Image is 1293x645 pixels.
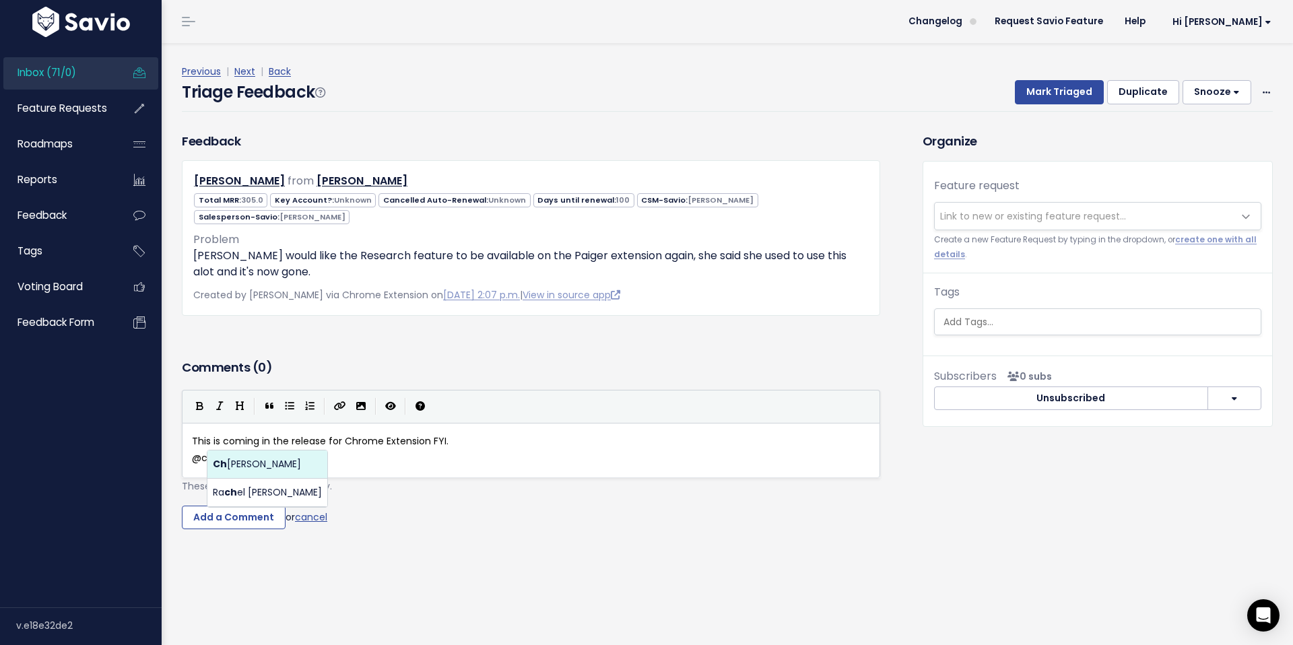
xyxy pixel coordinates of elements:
span: Problem [193,232,239,247]
span: <p><strong>Subscribers</strong><br><br> No subscribers yet<br> </p> [1002,370,1052,383]
span: Days until renewal: [533,193,634,207]
span: 305.0 [241,195,263,205]
span: h [230,485,237,499]
span: Key Account?: [270,193,376,207]
button: Italic [209,397,230,417]
span: Tags [18,244,42,258]
i: | [375,398,376,415]
a: Roadmaps [3,129,112,160]
span: Hi [PERSON_NAME] [1172,17,1271,27]
span: Feedback form [18,315,94,329]
span: Subscribers [934,368,997,384]
a: Feedback [3,200,112,231]
button: Bold [189,397,209,417]
a: Previous [182,65,221,78]
span: @ch [192,451,213,465]
h3: Feedback [182,132,240,150]
a: View in source app [523,288,620,302]
p: [PERSON_NAME] would like the Research feature to be available on the Paiger extension again, she ... [193,248,869,280]
a: [PERSON_NAME] [317,173,407,189]
a: Inbox (71/0) [3,57,112,88]
span: Salesperson-Savio: [194,210,350,224]
small: Create a new Feature Request by typing in the dropdown, or . [934,233,1261,262]
span: This is coming in the release for Chrome Extension FYI. [192,434,454,448]
span: Roadmaps [18,137,73,151]
button: Duplicate [1107,80,1179,104]
a: [DATE] 2:07 p.m. [443,288,520,302]
div: v.e18e32de2 [16,608,162,643]
span: CSM-Savio: [637,193,758,207]
a: Feedback form [3,307,112,338]
button: Unsubscribed [934,386,1208,411]
span: Feature Requests [18,101,107,115]
button: Markdown Guide [410,397,430,417]
label: Tags [934,284,960,300]
span: Inbox (71/0) [18,65,76,79]
a: Reports [3,164,112,195]
button: Generic List [279,397,300,417]
span: 100 [616,195,630,205]
button: Toggle Preview [380,397,401,417]
span: 0 [258,359,266,376]
i: | [324,398,325,415]
a: Next [234,65,255,78]
span: c [224,485,230,499]
span: h [220,457,227,471]
img: logo-white.9d6f32f41409.svg [29,7,133,37]
span: Changelog [908,17,962,26]
button: Quote [259,397,279,417]
span: Cancelled Auto-Renewal: [378,193,530,207]
span: [PERSON_NAME] [279,211,345,222]
button: Numbered List [300,397,320,417]
i: | [254,398,255,415]
button: Heading [230,397,250,417]
div: Open Intercom Messenger [1247,599,1280,632]
span: from [288,173,314,189]
button: Create Link [329,397,351,417]
input: Add a Comment [182,506,286,530]
button: Mark Triaged [1015,80,1104,104]
span: Unknown [488,195,526,205]
button: Snooze [1183,80,1251,104]
span: | [224,65,232,78]
a: Request Savio Feature [984,11,1114,32]
span: Total MRR: [194,193,267,207]
label: Feature request [934,178,1020,194]
i: | [405,398,406,415]
a: [PERSON_NAME] [194,173,285,189]
a: Feature Requests [3,93,112,124]
h3: Organize [923,132,1273,150]
span: Reports [18,172,57,186]
span: Unknown [334,195,372,205]
input: Add Tags... [938,315,1261,329]
div: or [182,506,880,530]
span: Link to new or existing feature request... [940,209,1126,223]
span: C [213,457,220,471]
h4: Triage Feedback [182,80,325,104]
h3: Comments ( ) [182,358,880,377]
span: These are never shown publicly. [182,479,332,493]
a: Tags [3,236,112,267]
a: Back [269,65,291,78]
a: cancel [295,510,327,523]
a: create one with all details [934,234,1257,259]
span: [PERSON_NAME] [688,195,754,205]
li: Ra el [PERSON_NAME] [207,479,327,507]
a: Hi [PERSON_NAME] [1156,11,1282,32]
span: Feedback [18,208,67,222]
span: Created by [PERSON_NAME] via Chrome Extension on | [193,288,620,302]
li: [PERSON_NAME] [207,450,327,479]
button: Import an image [351,397,371,417]
span: | [258,65,266,78]
a: Help [1114,11,1156,32]
span: Voting Board [18,279,83,294]
a: Voting Board [3,271,112,302]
